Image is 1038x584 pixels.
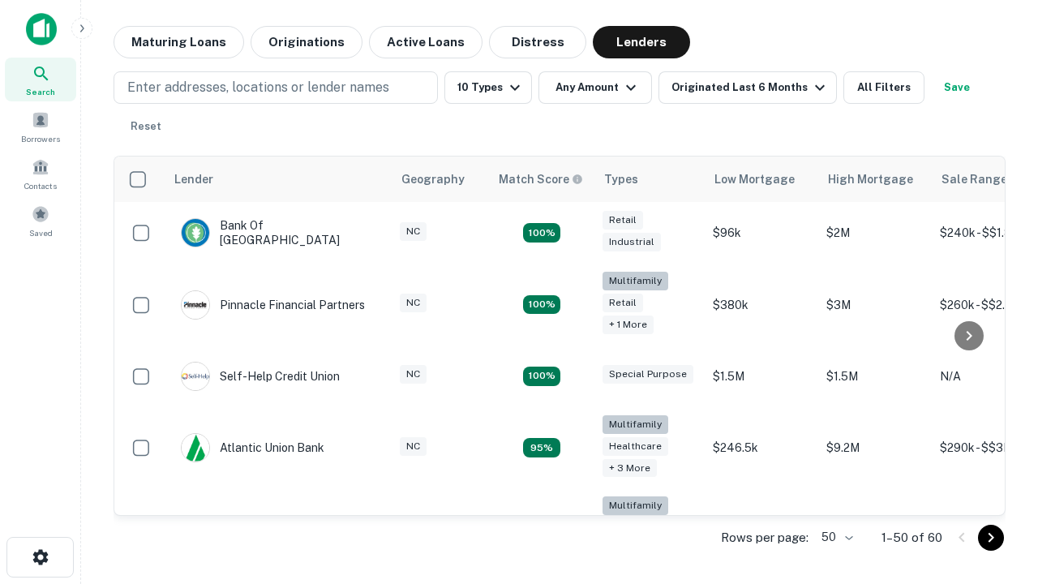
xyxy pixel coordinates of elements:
div: NC [400,294,427,312]
div: Capitalize uses an advanced AI algorithm to match your search with the best lender. The match sco... [499,170,583,188]
a: Contacts [5,152,76,195]
div: Self-help Credit Union [181,362,340,391]
div: Geography [401,170,465,189]
button: Active Loans [369,26,483,58]
td: $3M [818,264,932,346]
div: Originated Last 6 Months [671,78,830,97]
div: NC [400,365,427,384]
td: $246k [705,488,818,570]
img: capitalize-icon.png [26,13,57,45]
button: Save your search to get updates of matches that match your search criteria. [931,71,983,104]
td: $96k [705,202,818,264]
div: Multifamily [603,272,668,290]
div: Matching Properties: 9, hasApolloMatch: undefined [523,438,560,457]
th: Capitalize uses an advanced AI algorithm to match your search with the best lender. The match sco... [489,157,594,202]
button: Originations [251,26,362,58]
a: Search [5,58,76,101]
div: 50 [815,526,856,549]
button: All Filters [843,71,924,104]
th: Geography [392,157,489,202]
p: Rows per page: [721,528,809,547]
span: Contacts [24,179,57,192]
div: High Mortgage [828,170,913,189]
div: Healthcare [603,437,668,456]
button: Originated Last 6 Months [658,71,837,104]
th: Types [594,157,705,202]
td: $9.2M [818,407,932,489]
button: 10 Types [444,71,532,104]
button: Go to next page [978,525,1004,551]
td: $1.5M [818,346,932,407]
span: Borrowers [21,132,60,145]
td: $2M [818,202,932,264]
div: Retail [603,211,643,230]
div: Atlantic Union Bank [181,433,324,462]
div: Lender [174,170,213,189]
div: Sale Range [941,170,1007,189]
button: Lenders [593,26,690,58]
div: The Fidelity Bank [181,515,312,544]
iframe: Chat Widget [957,402,1038,480]
span: Search [26,85,55,98]
div: Special Purpose [603,365,693,384]
td: $1.5M [705,346,818,407]
img: picture [182,291,209,319]
div: Retail [603,294,643,312]
button: Distress [489,26,586,58]
td: $246.5k [705,407,818,489]
button: Enter addresses, locations or lender names [114,71,438,104]
th: High Mortgage [818,157,932,202]
div: Pinnacle Financial Partners [181,290,365,320]
div: Bank Of [GEOGRAPHIC_DATA] [181,218,375,247]
div: Types [604,170,638,189]
div: Low Mortgage [714,170,795,189]
img: picture [182,434,209,462]
th: Low Mortgage [705,157,818,202]
button: Reset [120,110,172,143]
img: picture [182,363,209,390]
a: Borrowers [5,105,76,148]
td: $380k [705,264,818,346]
p: Enter addresses, locations or lender names [127,78,389,97]
div: Matching Properties: 15, hasApolloMatch: undefined [523,223,560,243]
th: Lender [165,157,392,202]
button: Maturing Loans [114,26,244,58]
div: + 3 more [603,459,657,478]
div: Matching Properties: 11, hasApolloMatch: undefined [523,367,560,386]
div: Multifamily [603,415,668,434]
img: picture [182,219,209,247]
span: Saved [29,226,53,239]
td: $3.2M [818,488,932,570]
a: Saved [5,199,76,243]
div: + 1 more [603,316,654,334]
div: NC [400,222,427,241]
h6: Match Score [499,170,580,188]
div: NC [400,437,427,456]
div: Industrial [603,233,661,251]
div: Matching Properties: 17, hasApolloMatch: undefined [523,295,560,315]
p: 1–50 of 60 [881,528,942,547]
button: Any Amount [538,71,652,104]
div: Multifamily [603,496,668,515]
